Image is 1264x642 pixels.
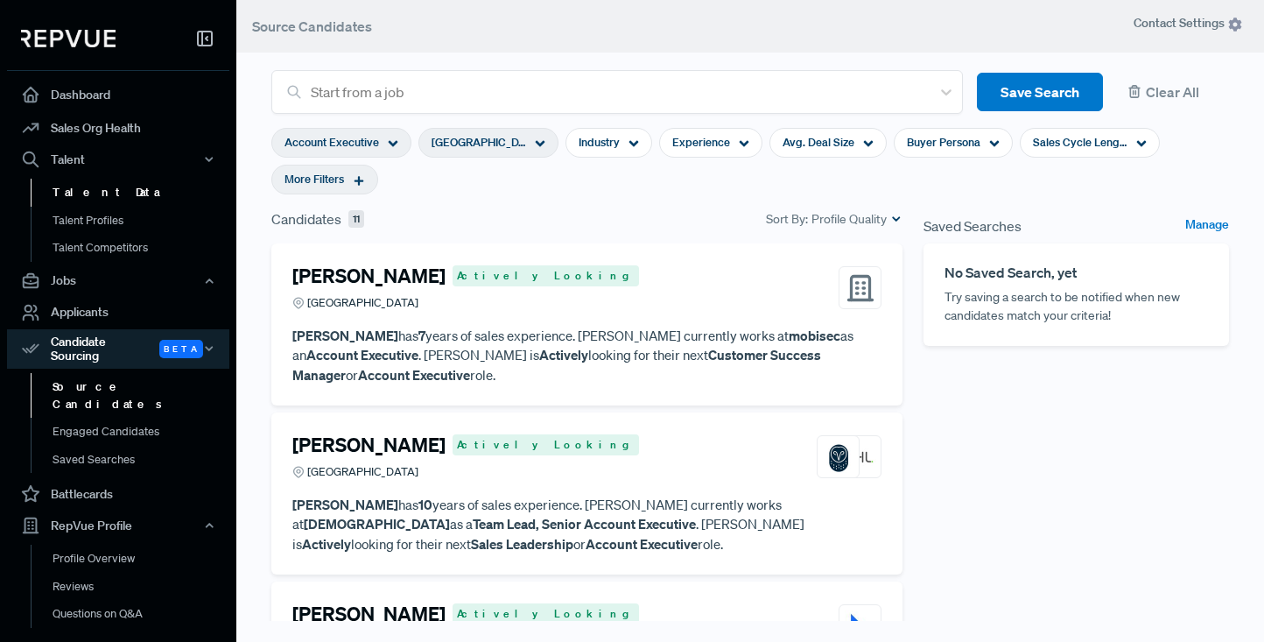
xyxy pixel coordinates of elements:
span: Actively Looking [453,603,639,624]
strong: [PERSON_NAME] [292,327,398,344]
span: Candidates [271,208,341,229]
button: Clear All [1117,73,1229,112]
a: Sales Org Health [7,111,229,145]
div: Sort By: [766,210,902,229]
span: Experience [672,134,730,151]
a: Battlecards [7,477,229,511]
span: Profile Quality [811,210,887,229]
a: Talent Profiles [31,207,253,235]
span: More Filters [284,171,344,187]
strong: Actively [302,535,351,553]
span: Sales Cycle Length [1033,134,1127,151]
a: Questions on Q&A [31,600,253,628]
span: Avg. Deal Size [783,134,854,151]
p: has years of sales experience. [PERSON_NAME] currently works at as an . [PERSON_NAME] is looking ... [292,326,881,385]
a: Source Candidates [31,373,253,418]
a: Engaged Candidates [31,418,253,446]
span: Beta [159,340,203,358]
strong: 7 [418,327,425,344]
img: Samsara [823,441,854,473]
a: Reviews [31,573,253,601]
h4: [PERSON_NAME] [292,265,446,287]
h4: [PERSON_NAME] [292,603,446,625]
a: Manage [1185,215,1229,236]
button: Talent [7,145,229,174]
span: Contact Settings [1134,14,1243,32]
a: Profile Overview [31,545,253,573]
strong: Team Lead, Senior Account Executive [473,515,696,533]
a: Talent Competitors [31,234,253,262]
img: RepVue [21,30,116,47]
p: has years of sales experience. [PERSON_NAME] currently works at as a . [PERSON_NAME] is looking f... [292,495,881,554]
a: Applicants [7,296,229,329]
img: SHL [845,441,876,473]
strong: Account Executive [586,535,698,553]
strong: 10 [418,496,432,513]
button: Jobs [7,266,229,296]
button: Save Search [977,73,1103,112]
span: Actively Looking [453,265,639,286]
span: Actively Looking [453,434,639,455]
span: [GEOGRAPHIC_DATA] [307,463,418,480]
strong: Sales Leadership [471,535,573,553]
p: Try saving a search to be notified when new candidates match your criteria! [944,288,1208,325]
h6: No Saved Search, yet [944,265,1208,281]
span: Saved Searches [923,215,1022,236]
span: Source Candidates [252,18,372,35]
a: Talent Data [31,179,253,207]
div: Candidate Sourcing [7,329,229,370]
button: RepVue Profile [7,511,229,540]
strong: Account Executive [358,366,470,384]
strong: Account Executive [306,346,418,363]
strong: [PERSON_NAME] [292,496,398,513]
h4: [PERSON_NAME] [292,434,446,456]
a: Saved Searches [31,446,253,474]
img: Talon.One [845,610,876,642]
span: [GEOGRAPHIC_DATA] [432,134,526,151]
span: Account Executive [284,134,379,151]
span: 11 [348,210,364,229]
span: [GEOGRAPHIC_DATA] [307,294,418,311]
strong: Actively [539,346,588,363]
strong: [DEMOGRAPHIC_DATA] [304,515,450,533]
a: Dashboard [7,78,229,111]
strong: mobisec [789,327,840,344]
span: Industry [579,134,620,151]
span: Buyer Persona [907,134,980,151]
button: Candidate Sourcing Beta [7,329,229,370]
strong: Customer Success Manager [292,346,821,384]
